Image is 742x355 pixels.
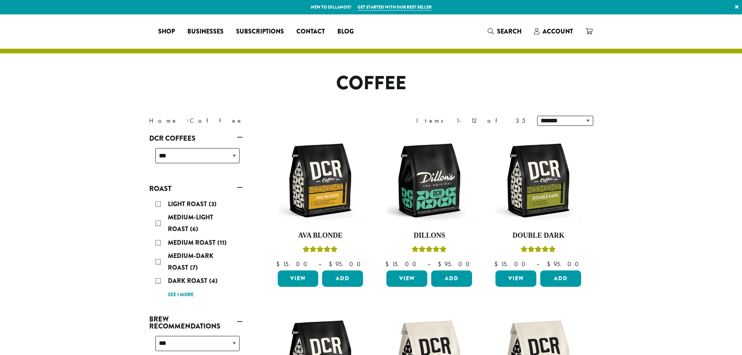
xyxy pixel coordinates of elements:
[276,260,283,268] span: $
[168,238,217,247] span: Medium Roast
[431,270,472,287] button: Add
[209,276,218,285] span: (4)
[416,116,525,125] div: Items 1-12 of 35
[384,231,474,240] h4: Dillons
[438,260,473,268] bdi: 95.00
[427,260,430,268] span: –
[494,260,501,268] span: $
[187,27,224,37] span: Businesses
[168,291,194,299] a: See 1 more
[276,260,311,268] bdi: 15.00
[276,231,365,240] h4: Ava Blonde
[329,260,364,268] bdi: 95.00
[149,195,243,303] div: Roast
[493,136,583,225] img: DCR-12oz-Double-Dark-Stock-scaled.png
[495,270,536,287] a: View
[543,27,573,36] span: Account
[540,270,581,287] button: Add
[384,136,474,225] img: DCR-12oz-Dillons-Stock-scaled.png
[149,313,243,333] a: Brew Recommendations
[481,25,528,38] a: Search
[329,260,335,268] span: $
[149,116,360,125] nav: Breadcrumb
[149,132,243,145] a: DCR Coffees
[190,224,198,233] span: (6)
[275,136,365,225] img: DCR-12oz-Ava-Blonde-Stock-scaled.png
[168,213,213,233] span: Medium-Light Roast
[168,251,213,272] span: Medium-Dark Roast
[358,4,432,11] a: Get started with our best seller
[497,27,522,36] span: Search
[384,136,474,267] a: DillonsRated 5.00 out of 5
[385,260,420,268] bdi: 15.00
[168,200,209,208] span: Light Roast
[303,245,338,256] div: Rated 5.00 out of 5
[412,245,447,256] div: Rated 5.00 out of 5
[143,72,599,95] h1: Coffee
[168,276,209,285] span: Dark Roast
[158,27,175,37] span: Shop
[438,260,444,268] span: $
[217,238,227,247] span: (11)
[547,260,553,268] span: $
[493,231,583,240] h4: Double Dark
[494,260,529,268] bdi: 15.00
[149,145,243,173] div: DCR Coffees
[385,260,392,268] span: $
[149,117,178,125] a: Home
[152,25,181,38] a: Shop
[236,27,284,37] span: Subscriptions
[337,27,354,37] span: Blog
[536,260,539,268] span: –
[318,260,321,268] span: –
[186,113,189,125] span: ›
[190,263,198,272] span: (7)
[209,200,217,208] span: (3)
[322,270,363,287] button: Add
[296,27,325,37] span: Contact
[386,270,427,287] a: View
[521,245,556,256] div: Rated 4.50 out of 5
[149,182,243,195] a: Roast
[278,270,319,287] a: View
[493,136,583,267] a: Double DarkRated 4.50 out of 5
[276,136,365,267] a: Ava BlondeRated 5.00 out of 5
[547,260,582,268] bdi: 95.00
